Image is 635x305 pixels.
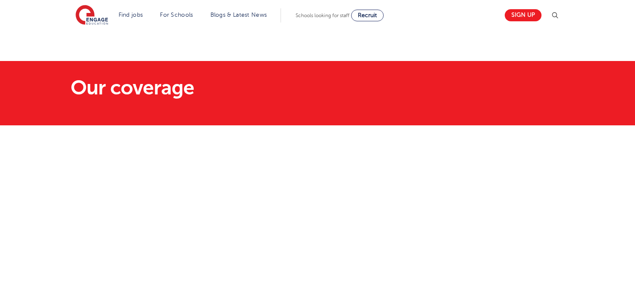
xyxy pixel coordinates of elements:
a: Blogs & Latest News [210,12,267,18]
a: For Schools [160,12,193,18]
img: Engage Education [76,5,108,26]
span: Schools looking for staff [296,13,349,18]
span: Recruit [358,12,377,18]
a: Sign up [505,9,541,21]
h1: Our coverage [71,78,396,98]
a: Recruit [351,10,384,21]
a: Find jobs [119,12,143,18]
